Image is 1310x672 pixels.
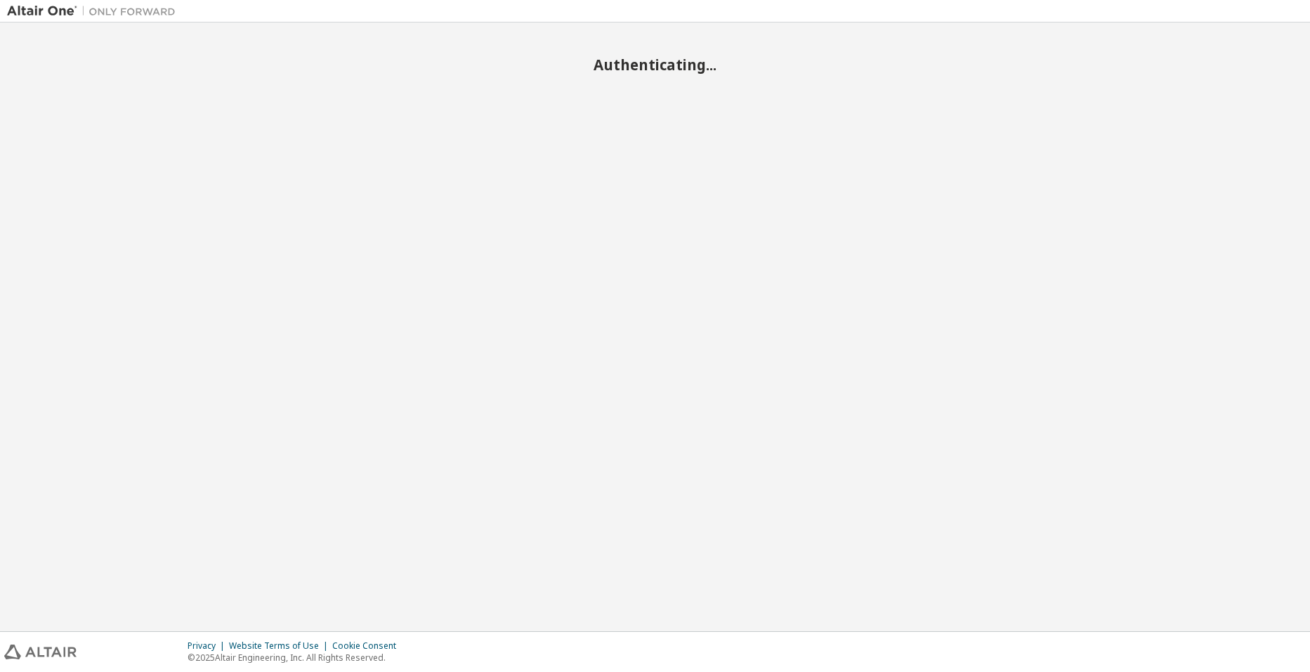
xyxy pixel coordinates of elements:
[4,645,77,659] img: altair_logo.svg
[188,652,405,664] p: © 2025 Altair Engineering, Inc. All Rights Reserved.
[7,4,183,18] img: Altair One
[7,56,1303,74] h2: Authenticating...
[229,640,332,652] div: Website Terms of Use
[332,640,405,652] div: Cookie Consent
[188,640,229,652] div: Privacy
